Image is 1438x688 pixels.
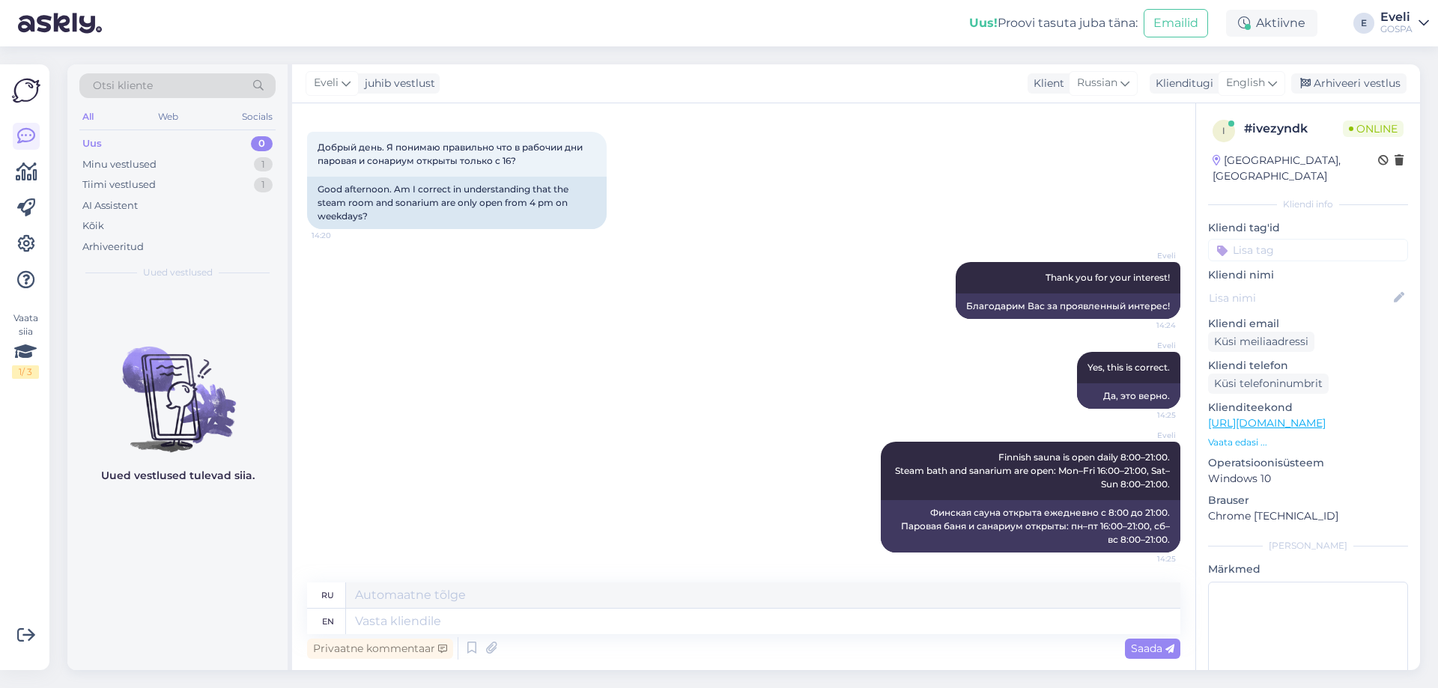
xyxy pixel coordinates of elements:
div: 0 [251,136,273,151]
div: Kliendi info [1208,198,1408,211]
p: Windows 10 [1208,471,1408,487]
input: Lisa nimi [1209,290,1391,306]
p: Kliendi email [1208,316,1408,332]
span: English [1226,75,1265,91]
div: Финская сауна открыта ежедневно с 8:00 до 21:00. Паровая баня и санариум открыты: пн–пт 16:00–21:... [881,500,1180,552]
p: Vaata edasi ... [1208,436,1408,449]
div: Küsi telefoninumbrit [1208,374,1329,394]
a: EveliGOSPA [1380,11,1429,35]
span: 14:25 [1120,553,1176,564]
p: Brauser [1208,493,1408,508]
span: Thank you for your interest! [1046,272,1170,283]
p: Märkmed [1208,561,1408,577]
a: [URL][DOMAIN_NAME] [1208,416,1326,430]
b: Uus! [969,16,998,30]
p: Kliendi telefon [1208,358,1408,374]
p: Kliendi tag'id [1208,220,1408,236]
span: Finnish sauna is open daily 8:00–21:00. Steam bath and sanarium are open: Mon–Fri 16:00–21:00, Sa... [895,451,1170,490]
span: Yes, this is correct. [1087,362,1170,373]
input: Lisa tag [1208,239,1408,261]
span: Russian [1077,75,1117,91]
img: No chats [67,320,288,454]
div: Aktiivne [1226,10,1317,37]
p: Klienditeekond [1208,400,1408,415]
p: Chrome [TECHNICAL_ID] [1208,508,1408,524]
div: 1 / 3 [12,365,39,379]
span: 14:24 [1120,320,1176,331]
div: Uus [82,136,102,151]
div: Proovi tasuta juba täna: [969,14,1138,32]
div: Arhiveeritud [82,240,144,255]
div: [GEOGRAPHIC_DATA], [GEOGRAPHIC_DATA] [1213,153,1378,184]
span: Добрый день. Я понимаю правильно что в рабочии дни паровая и сонариум открыты только с 16? [318,141,585,166]
div: en [322,609,334,634]
span: Online [1343,121,1404,137]
div: Küsi meiliaadressi [1208,332,1314,352]
div: Eveli [1380,11,1413,23]
div: Да, это верно. [1077,383,1180,409]
span: Otsi kliente [93,78,153,94]
p: Kliendi nimi [1208,267,1408,283]
div: GOSPA [1380,23,1413,35]
div: 1 [254,177,273,192]
div: # ivezyndk [1244,120,1343,138]
div: All [79,107,97,127]
div: Privaatne kommentaar [307,639,453,659]
div: ru [321,582,334,608]
span: 14:20 [312,230,368,241]
div: AI Assistent [82,198,138,213]
p: Uued vestlused tulevad siia. [101,468,255,484]
div: [PERSON_NAME] [1208,539,1408,552]
div: Arhiveeri vestlus [1291,73,1407,94]
div: Socials [239,107,276,127]
div: Tiimi vestlused [82,177,156,192]
span: Eveli [1120,340,1176,351]
span: i [1222,125,1225,136]
div: Minu vestlused [82,157,157,172]
div: Kõik [82,219,104,234]
span: Uued vestlused [143,266,213,279]
div: Klienditugi [1150,76,1213,91]
span: 14:25 [1120,410,1176,421]
p: Operatsioonisüsteem [1208,455,1408,471]
div: Vaata siia [12,311,39,379]
button: Emailid [1144,9,1208,37]
div: Благодарим Вас за проявленный интерес! [956,293,1180,319]
div: Klient [1028,76,1064,91]
div: juhib vestlust [359,76,435,91]
span: Eveli [1120,430,1176,441]
span: Eveli [314,75,339,91]
span: Eveli [1120,250,1176,261]
div: E [1353,13,1374,34]
div: 1 [254,157,273,172]
div: Good afternoon. Am I correct in understanding that the steam room and sonarium are only open from... [307,177,607,229]
img: Askly Logo [12,76,40,105]
span: Saada [1131,642,1174,655]
div: Web [155,107,181,127]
